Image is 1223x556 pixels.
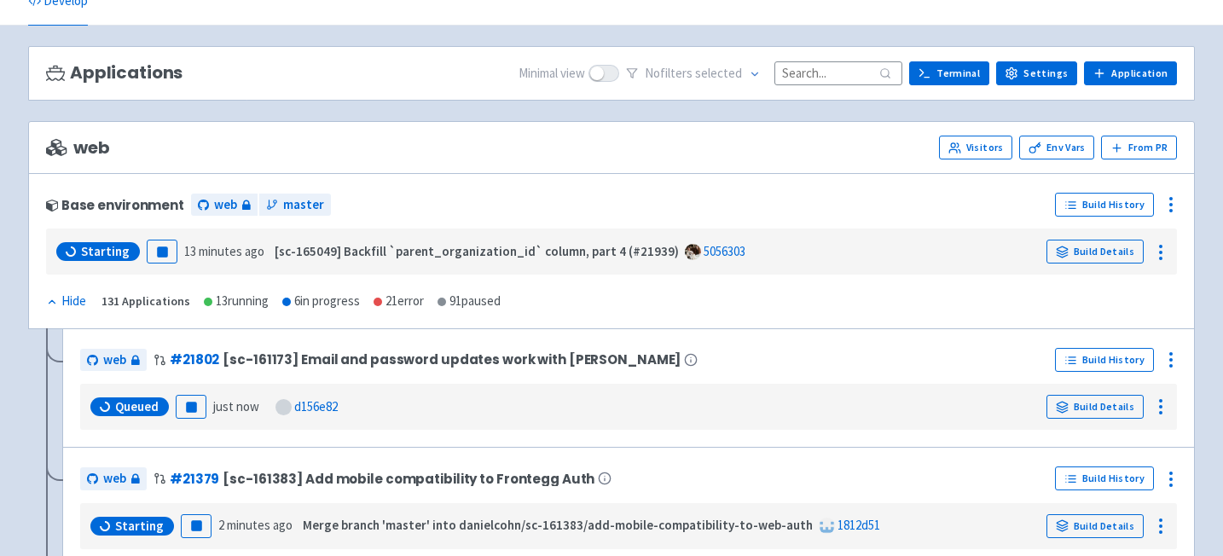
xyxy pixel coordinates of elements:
a: master [259,194,331,217]
a: Env Vars [1019,136,1094,159]
a: Build History [1055,466,1154,490]
strong: Merge branch 'master' into danielcohn/sc-161383/add-mobile-compatibility-to-web-auth [303,517,813,533]
div: Hide [46,292,86,311]
input: Search... [774,61,902,84]
a: Settings [996,61,1077,85]
time: 13 minutes ago [184,243,264,259]
a: #21379 [170,470,219,488]
span: web [103,350,126,370]
a: web [80,467,147,490]
a: 5056303 [704,243,745,259]
a: Build Details [1046,514,1144,538]
div: 6 in progress [282,292,360,311]
span: master [283,195,324,215]
a: Visitors [939,136,1012,159]
span: web [103,469,126,489]
time: 2 minutes ago [218,517,293,533]
span: selected [695,65,742,81]
a: Build Details [1046,395,1144,419]
button: Pause [181,514,212,538]
button: Pause [147,240,177,264]
span: Starting [115,518,164,535]
time: just now [213,398,259,414]
h3: Applications [46,63,183,83]
span: Queued [115,398,159,415]
button: Pause [176,395,206,419]
a: web [191,194,258,217]
button: Hide [46,292,88,311]
a: web [80,349,147,372]
span: Minimal view [519,64,585,84]
div: 131 Applications [101,292,190,311]
div: 21 error [374,292,424,311]
span: web [46,138,109,158]
div: Base environment [46,198,184,212]
span: [sc-161173] Email and password updates work with [PERSON_NAME] [223,352,681,367]
a: Terminal [909,61,989,85]
a: #21802 [170,350,219,368]
a: Build Details [1046,240,1144,264]
button: From PR [1101,136,1177,159]
a: Build History [1055,348,1154,372]
strong: [sc-165049] Backfill `parent_organization_id` column, part 4 (#21939) [275,243,679,259]
div: 13 running [204,292,269,311]
a: d156e82 [294,398,338,414]
a: Application [1084,61,1177,85]
div: 91 paused [438,292,501,311]
a: Build History [1055,193,1154,217]
span: web [214,195,237,215]
span: [sc-161383] Add mobile compatibility to Frontegg Auth [223,472,594,486]
a: 1812d51 [838,517,880,533]
span: No filter s [645,64,742,84]
span: Starting [81,243,130,260]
